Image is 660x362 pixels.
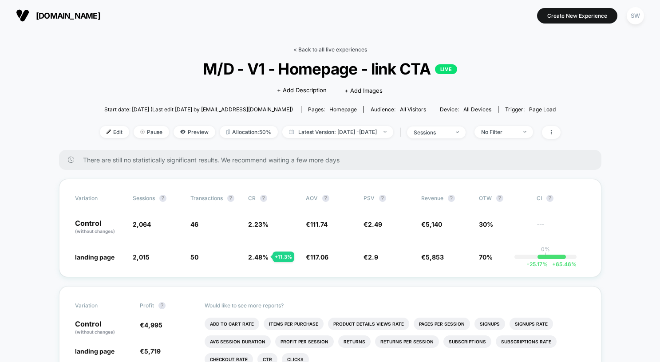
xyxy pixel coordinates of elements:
span: Latest Version: [DATE] - [DATE] [282,126,393,138]
span: Profit [140,302,154,309]
span: + Add Description [277,86,327,95]
button: ? [158,302,166,309]
li: Signups Rate [510,318,553,330]
span: Start date: [DATE] (Last edit [DATE] by [EMAIL_ADDRESS][DOMAIN_NAME]) [104,106,293,113]
span: 111.74 [310,220,328,228]
span: 5,853 [426,253,444,261]
span: Pause [134,126,169,138]
span: + [552,261,556,268]
img: rebalance [226,130,230,134]
img: end [523,131,526,133]
span: landing page [75,347,115,355]
span: CI [537,195,585,202]
span: Device: [433,106,498,113]
span: € [421,220,442,228]
span: € [140,321,162,329]
img: end [140,130,145,134]
button: Create New Experience [537,8,617,24]
div: sessions [414,129,449,136]
button: ? [448,195,455,202]
span: all devices [463,106,491,113]
span: AOV [306,195,318,201]
div: + 11.3 % [273,252,294,262]
span: Variation [75,302,124,309]
div: No Filter [481,129,517,135]
div: Audience: [371,106,426,113]
li: Pages Per Session [414,318,470,330]
span: Allocation: 50% [220,126,278,138]
button: ? [546,195,553,202]
span: Sessions [133,195,155,201]
span: All Visitors [400,106,426,113]
span: Transactions [190,195,223,201]
li: Profit Per Session [275,335,334,348]
span: CR [248,195,256,201]
span: 4,995 [144,321,162,329]
span: (without changes) [75,228,115,234]
li: Add To Cart Rate [205,318,259,330]
p: 0% [541,246,550,252]
span: 5,719 [144,347,161,355]
span: There are still no statistically significant results. We recommend waiting a few more days [83,156,584,164]
button: [DOMAIN_NAME] [13,8,103,23]
a: < Back to all live experiences [293,46,367,53]
span: 30% [479,220,493,228]
li: Signups [474,318,505,330]
p: | [545,252,546,259]
span: M/D - V1 - Homepage - link CTA [123,59,537,78]
button: ? [379,195,386,202]
span: € [364,220,382,228]
li: Product Details Views Rate [328,318,409,330]
button: ? [260,195,267,202]
span: 46 [190,220,198,228]
li: Items Per Purchase [264,318,324,330]
span: 50 [190,253,198,261]
span: € [364,253,378,261]
button: ? [227,195,234,202]
span: (without changes) [75,329,115,334]
li: Returns [338,335,371,348]
span: 2.23 % [248,220,269,228]
span: 2.9 [368,253,378,261]
div: Trigger: [505,106,556,113]
span: 117.06 [310,253,328,261]
span: --- [537,222,585,235]
button: ? [159,195,166,202]
span: Variation [75,195,124,202]
span: homepage [329,106,357,113]
span: € [306,253,328,261]
span: landing page [75,253,115,261]
button: ? [322,195,329,202]
span: 65.46 % [548,261,577,268]
div: Pages: [308,106,357,113]
span: OTW [479,195,528,202]
li: Subscriptions [443,335,491,348]
img: edit [107,130,111,134]
img: end [456,131,459,133]
button: SW [624,7,647,25]
span: | [398,126,407,139]
span: 2.49 [368,220,382,228]
span: € [306,220,328,228]
span: [DOMAIN_NAME] [36,11,100,20]
li: Subscriptions Rate [496,335,557,348]
span: 5,140 [426,220,442,228]
li: Returns Per Session [375,335,439,348]
span: PSV [364,195,375,201]
span: + Add Images [344,87,383,94]
li: Avg Session Duration [205,335,271,348]
img: Visually logo [16,9,29,22]
span: Preview [174,126,215,138]
span: € [421,253,444,261]
span: 2.48 % [248,253,269,261]
p: Would like to see more reports? [205,302,585,309]
span: Edit [100,126,129,138]
span: -25.17 % [527,261,548,268]
span: Revenue [421,195,443,201]
div: SW [627,7,644,24]
img: calendar [289,130,294,134]
p: Control [75,320,131,335]
span: 2,015 [133,253,150,261]
span: Page Load [529,106,556,113]
p: Control [75,220,124,235]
